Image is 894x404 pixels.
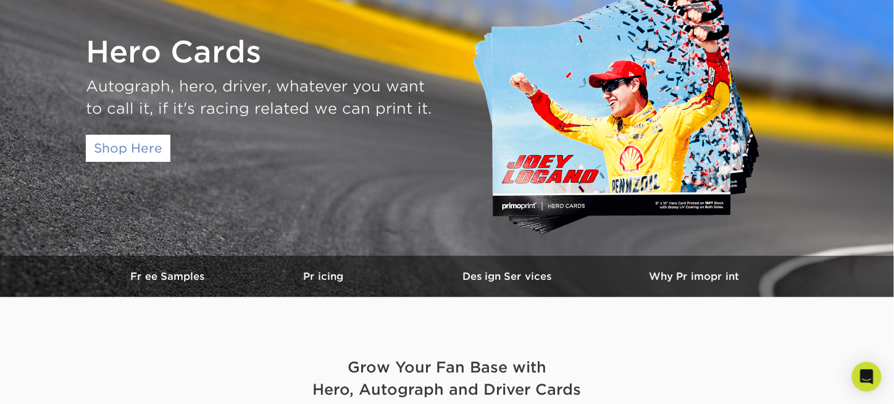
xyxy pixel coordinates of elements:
div: Open Intercom Messenger [852,362,882,392]
iframe: Google Customer Reviews [3,366,105,400]
h2: Grow Your Fan Base with Hero, Autograph and Driver Cards [86,356,808,401]
h1: Hero Cards [86,35,438,70]
div: Autograph, hero, driver, whatever you want to call it, if it's racing related we can print it. [86,75,438,120]
a: Why Primoprint [601,256,787,297]
a: Free Samples [107,256,231,297]
a: Design Services [416,256,601,297]
a: Pricing [231,256,416,297]
h3: Free Samples [107,271,231,282]
a: Shop Here [86,135,170,162]
h3: Pricing [231,271,416,282]
h3: Design Services [416,271,601,282]
h3: Why Primoprint [601,271,787,282]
